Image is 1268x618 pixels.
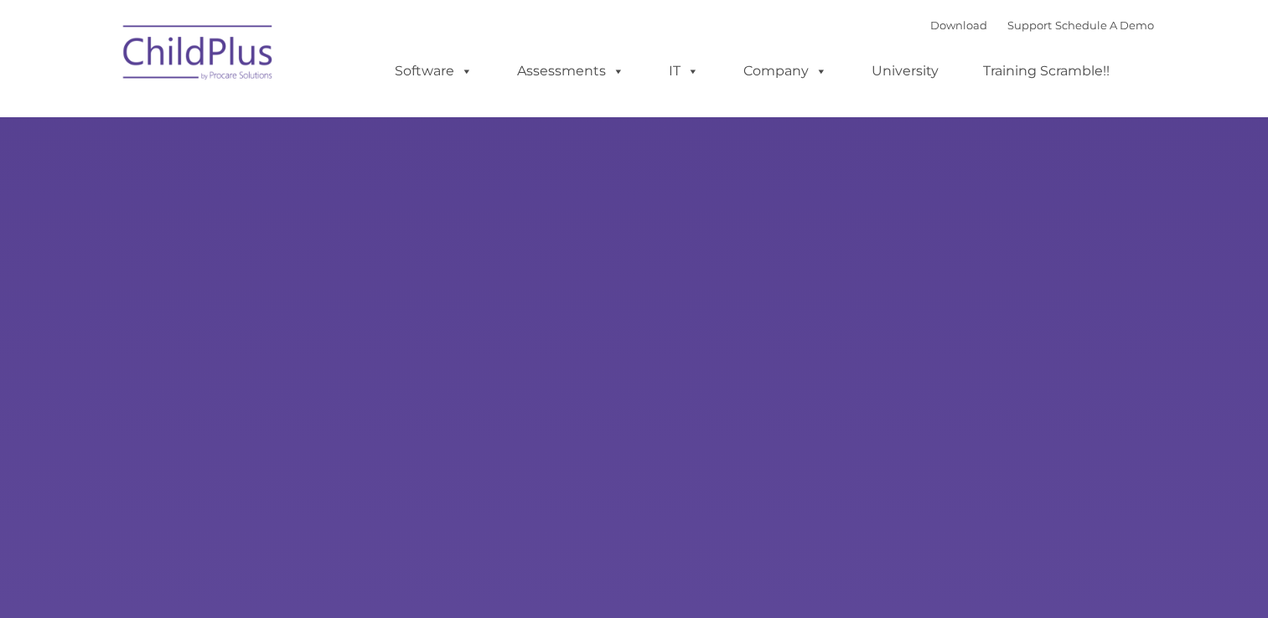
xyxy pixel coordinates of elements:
a: Company [727,54,844,88]
a: Assessments [500,54,641,88]
a: Software [378,54,489,88]
font: | [930,18,1154,32]
a: Support [1007,18,1052,32]
a: Schedule A Demo [1055,18,1154,32]
a: Training Scramble!! [966,54,1126,88]
a: Download [930,18,987,32]
a: IT [652,54,716,88]
img: ChildPlus by Procare Solutions [115,13,282,97]
a: University [855,54,955,88]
